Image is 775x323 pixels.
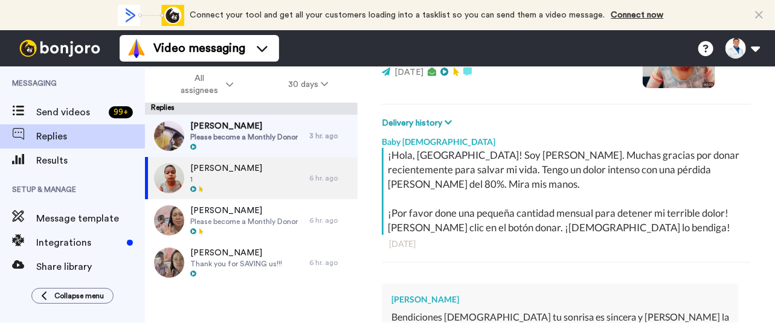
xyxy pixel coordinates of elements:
a: [PERSON_NAME]Thank you for SAVING us!!!6 hr. ago [145,241,358,284]
span: [PERSON_NAME] [190,162,262,174]
span: 1 [190,174,262,184]
span: Share library [36,260,145,274]
span: Thank you for SAVING us!!! [190,259,282,269]
div: Baby [DEMOGRAPHIC_DATA] [382,130,751,148]
span: Message template [36,211,145,226]
span: All assignees [175,72,223,97]
span: Replies [36,129,145,144]
span: [PERSON_NAME] [190,120,298,132]
span: Please become a Monthly Donor [190,217,298,226]
a: [PERSON_NAME]Please become a Monthly Donor6 hr. ago [145,199,358,241]
span: Integrations [36,235,122,250]
div: 99 + [109,106,133,118]
img: c34123f9-4a1f-44f1-8f15-6974376a2f84-thumb.jpg [154,205,184,235]
span: Results [36,153,145,168]
button: 30 days [261,74,356,95]
div: animation [118,5,184,26]
span: Send videos [36,105,104,120]
div: 6 hr. ago [309,258,352,267]
div: 6 hr. ago [309,173,352,183]
img: vm-color.svg [127,39,146,58]
button: Collapse menu [31,288,114,304]
div: [PERSON_NAME] [391,293,729,305]
div: 6 hr. ago [309,216,352,225]
span: Collapse menu [54,291,104,301]
span: Please become a Monthly Donor [190,132,298,142]
span: [PERSON_NAME] [190,247,282,259]
span: Video messaging [153,40,245,57]
div: 3 hr. ago [309,131,352,141]
img: 76428904-b40d-42c7-8025-7b29baa16dba-thumb.jpg [154,248,184,278]
button: Delivery history [382,117,455,130]
div: [DATE] [389,238,744,250]
a: Connect now [611,11,664,19]
div: ¡Hola, [GEOGRAPHIC_DATA]! Soy [PERSON_NAME]. Muchas gracias por donar recientemente para salvar m... [388,148,748,235]
span: [DATE] [394,68,423,77]
img: 51249dc9-82fb-4e27-a79a-20d38e7496d4-thumb.jpg [154,163,184,193]
a: [PERSON_NAME]16 hr. ago [145,157,358,199]
img: bj-logo-header-white.svg [14,40,105,57]
button: All assignees [147,68,261,101]
div: Replies [145,103,358,115]
a: [PERSON_NAME]Please become a Monthly Donor3 hr. ago [145,115,358,157]
img: 9df2413f-e490-4d38-9c4b-a9447676e160-thumb.jpg [154,121,184,151]
span: Connect your tool and get all your customers loading into a tasklist so you can send them a video... [190,11,605,19]
span: [PERSON_NAME] [190,205,298,217]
